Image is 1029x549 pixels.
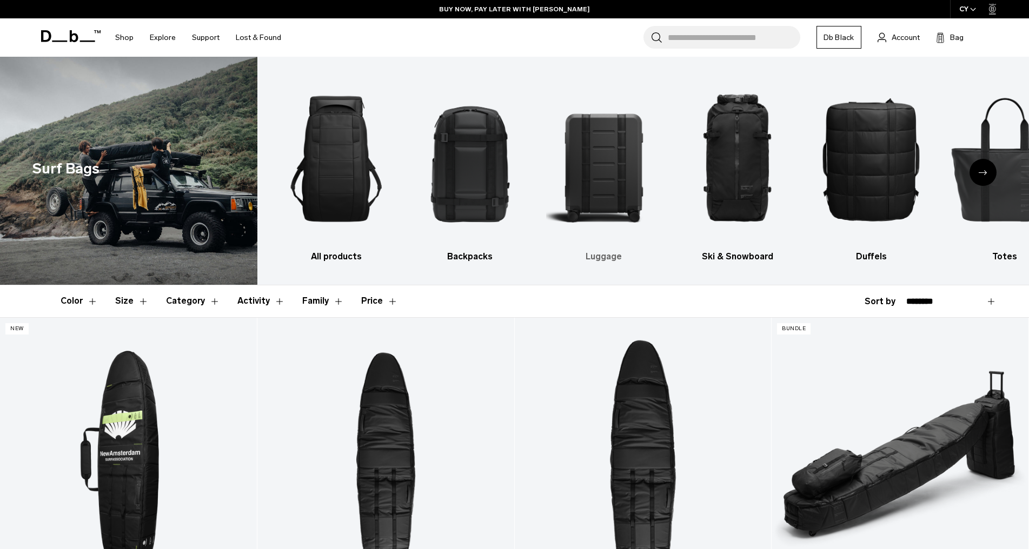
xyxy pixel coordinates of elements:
[166,285,220,317] button: Toggle Filter
[546,250,661,263] h3: Luggage
[814,73,928,263] a: Db Duffels
[279,73,394,263] a: Db All products
[892,32,920,43] span: Account
[413,73,527,263] a: Db Backpacks
[361,285,398,317] button: Toggle Price
[777,323,811,334] p: Bundle
[413,73,527,263] li: 2 / 9
[936,31,964,44] button: Bag
[5,323,29,334] p: New
[279,250,394,263] h3: All products
[546,73,661,263] li: 3 / 9
[115,285,149,317] button: Toggle Filter
[878,31,920,44] a: Account
[237,285,285,317] button: Toggle Filter
[413,73,527,245] img: Db
[439,4,590,14] a: BUY NOW, PAY LATER WITH [PERSON_NAME]
[970,159,997,186] div: Next slide
[192,18,220,57] a: Support
[680,73,795,245] img: Db
[546,73,661,263] a: Db Luggage
[814,73,928,263] li: 5 / 9
[115,18,134,57] a: Shop
[413,250,527,263] h3: Backpacks
[680,73,795,263] a: Db Ski & Snowboard
[150,18,176,57] a: Explore
[814,73,928,245] img: Db
[302,285,344,317] button: Toggle Filter
[107,18,289,57] nav: Main Navigation
[950,32,964,43] span: Bag
[32,158,99,180] h1: Surf Bags
[279,73,394,245] img: Db
[236,18,281,57] a: Lost & Found
[680,250,795,263] h3: Ski & Snowboard
[61,285,98,317] button: Toggle Filter
[279,73,394,263] li: 1 / 9
[816,26,861,49] a: Db Black
[680,73,795,263] li: 4 / 9
[546,73,661,245] img: Db
[814,250,928,263] h3: Duffels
